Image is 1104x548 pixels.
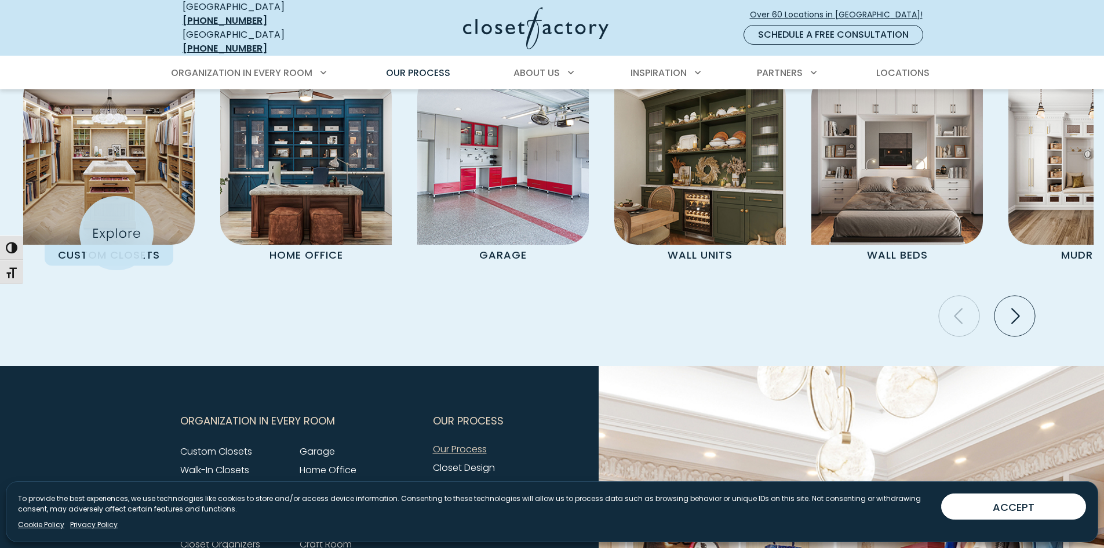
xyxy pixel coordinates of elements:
span: Our Process [433,407,504,436]
a: Custom Closets [180,445,252,458]
img: Custom Closet with island [23,73,195,245]
button: Previous slide [934,291,984,341]
p: To provide the best experiences, we use technologies like cookies to store and/or access device i... [18,493,932,514]
a: Closet Design [433,461,495,474]
a: [PHONE_NUMBER] [183,42,267,55]
a: Cookie Policy [18,520,64,530]
a: Our Process [433,442,487,456]
a: Home Office featuring desk and custom cabinetry Home Office [207,73,405,266]
a: Privacy Policy [70,520,118,530]
img: Home Office featuring desk and custom cabinetry [220,73,392,245]
img: Wall unit [614,73,786,245]
p: Wall Beds [833,245,961,266]
span: Organization in Every Room [171,66,312,79]
nav: Primary Menu [163,57,942,89]
span: Partners [757,66,803,79]
a: Garage [300,445,335,458]
span: Inspiration [631,66,687,79]
a: Custom Builds [433,480,497,493]
span: Organization in Every Room [180,407,335,436]
a: Wall unit Wall Units [602,73,799,266]
img: Closet Factory Logo [463,7,609,49]
a: Home Office [300,463,356,477]
span: About Us [513,66,560,79]
a: Wall Bed Wall Beds [799,73,996,266]
a: [PHONE_NUMBER] [183,14,267,27]
div: [GEOGRAPHIC_DATA] [183,28,351,56]
p: Garage [439,245,567,266]
a: Custom Closet with island Custom Closets [10,73,207,266]
p: Home Office [242,245,370,266]
p: Wall Units [636,245,764,266]
button: Footer Subnav Button - Organization in Every Room [180,407,419,436]
span: Locations [876,66,930,79]
button: ACCEPT [941,493,1086,520]
p: Custom Closets [45,245,173,266]
span: Over 60 Locations in [GEOGRAPHIC_DATA]! [750,9,932,21]
a: Garage Cabinets Garage [405,73,602,266]
a: Walk-In Closets [180,463,249,477]
button: Footer Subnav Button - Our Process [433,407,545,436]
img: Garage Cabinets [417,73,589,245]
button: Next slide [990,291,1040,341]
a: Schedule a Free Consultation [744,25,923,45]
a: Over 60 Locations in [GEOGRAPHIC_DATA]! [749,5,932,25]
span: Our Process [386,66,450,79]
img: Wall Bed [811,73,983,245]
